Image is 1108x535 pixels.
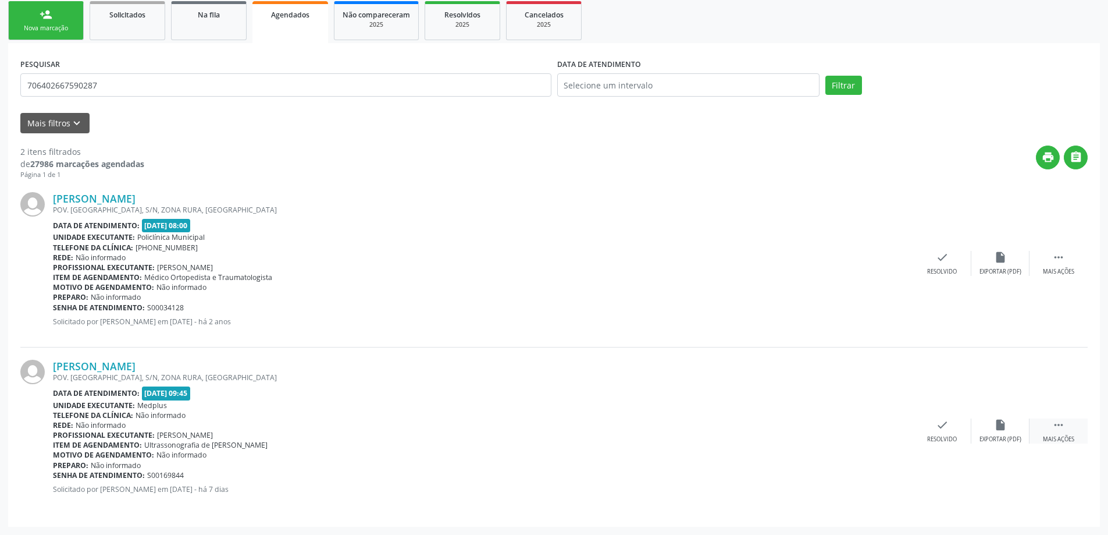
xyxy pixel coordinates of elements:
[343,20,410,29] div: 2025
[136,243,198,253] span: [PHONE_NUMBER]
[444,10,480,20] span: Resolvidos
[147,303,184,313] span: S00034128
[936,251,949,264] i: check
[144,272,272,282] span: Médico Ortopedista e Traumatologista
[53,430,155,440] b: Profissional executante:
[557,73,820,97] input: Selecione um intervalo
[20,360,45,384] img: img
[147,470,184,480] span: S00169844
[53,470,145,480] b: Senha de atendimento:
[1043,268,1074,276] div: Mais ações
[20,192,45,217] img: img
[91,292,141,302] span: Não informado
[53,243,133,253] b: Telefone da clínica:
[53,460,88,470] b: Preparo:
[30,158,144,169] strong: 27986 marcações agendadas
[927,435,957,444] div: Resolvido
[142,387,191,400] span: [DATE] 09:45
[53,450,154,460] b: Motivo de agendamento:
[76,253,126,263] span: Não informado
[994,419,1007,431] i: insert_drive_file
[40,8,52,21] div: person_add
[1043,435,1074,444] div: Mais ações
[994,251,1007,264] i: insert_drive_file
[53,303,145,313] b: Senha de atendimento:
[557,55,641,73] label: DATA DE ATENDIMENTO
[91,460,141,470] span: Não informado
[271,10,309,20] span: Agendados
[20,113,90,133] button: Mais filtroskeyboard_arrow_down
[136,410,186,420] span: Não informado
[53,192,136,205] a: [PERSON_NAME]
[109,10,145,20] span: Solicitados
[1052,251,1065,264] i: 
[979,435,1021,444] div: Exportar (PDF)
[144,440,268,450] span: Ultrassonografia de [PERSON_NAME]
[343,10,410,20] span: Não compareceram
[137,232,205,242] span: Policlínica Municipal
[53,410,133,420] b: Telefone da clínica:
[53,232,135,242] b: Unidade executante:
[1070,151,1082,164] i: 
[927,268,957,276] div: Resolvido
[433,20,491,29] div: 2025
[936,419,949,431] i: check
[1064,146,1088,169] button: 
[20,170,144,180] div: Página 1 de 1
[1042,151,1054,164] i: print
[53,263,155,272] b: Profissional executante:
[156,282,206,292] span: Não informado
[53,440,142,450] b: Item de agendamento:
[17,24,75,33] div: Nova marcação
[20,158,144,170] div: de
[53,317,913,327] p: Solicitado por [PERSON_NAME] em [DATE] - há 2 anos
[20,73,551,97] input: Nome, CNS
[53,205,913,215] div: POV. [GEOGRAPHIC_DATA], S/N, ZONA RURA, [GEOGRAPHIC_DATA]
[76,420,126,430] span: Não informado
[53,360,136,373] a: [PERSON_NAME]
[1036,146,1060,169] button: print
[142,219,191,232] span: [DATE] 08:00
[515,20,573,29] div: 2025
[53,282,154,292] b: Motivo de agendamento:
[137,401,167,410] span: Medplus
[20,55,60,73] label: PESQUISAR
[198,10,220,20] span: Na fila
[20,146,144,158] div: 2 itens filtrados
[53,373,913,382] div: POV. [GEOGRAPHIC_DATA], S/N, ZONA RURA, [GEOGRAPHIC_DATA]
[979,268,1021,276] div: Exportar (PDF)
[53,272,142,282] b: Item de agendamento:
[525,10,564,20] span: Cancelados
[53,253,73,263] b: Rede:
[156,450,206,460] span: Não informado
[53,484,913,494] p: Solicitado por [PERSON_NAME] em [DATE] - há 7 dias
[53,388,140,398] b: Data de atendimento:
[1052,419,1065,431] i: 
[53,401,135,410] b: Unidade executante:
[157,263,213,272] span: [PERSON_NAME]
[157,430,213,440] span: [PERSON_NAME]
[70,117,83,130] i: keyboard_arrow_down
[53,420,73,430] b: Rede:
[53,221,140,231] b: Data de atendimento:
[53,292,88,302] b: Preparo:
[825,76,862,95] button: Filtrar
